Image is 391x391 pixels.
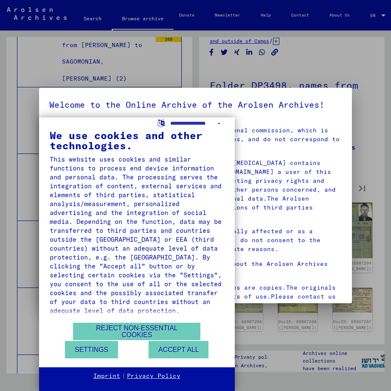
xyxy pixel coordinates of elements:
[73,323,200,340] button: Reject non-essential cookies
[149,341,208,358] button: Accept all
[127,372,180,380] a: Privacy Policy
[50,130,224,151] div: We use cookies and other technologies.
[65,341,118,358] button: Settings
[93,372,120,380] a: Imprint
[50,155,224,315] div: This website uses cookies and similar functions to process end device information and personal da...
